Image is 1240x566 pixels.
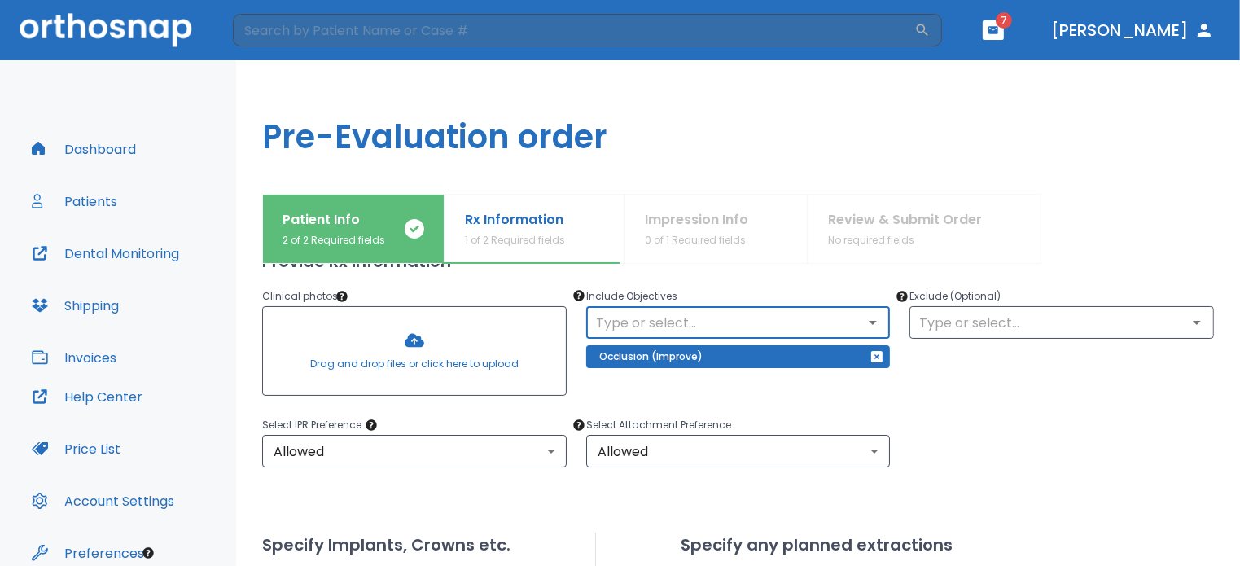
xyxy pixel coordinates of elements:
p: Exclude (Optional) [909,287,1214,306]
h1: Pre-Evaluation order [236,60,1240,194]
div: Tooltip anchor [572,288,586,303]
div: Allowed [586,435,891,467]
p: Clinical photos * [262,287,567,306]
div: Allowed [262,435,567,467]
span: 7 [996,12,1012,29]
input: Type or select... [914,311,1209,334]
div: Tooltip anchor [335,289,349,304]
div: Tooltip anchor [141,546,156,560]
button: Shipping [22,286,129,325]
button: Dental Monitoring [22,234,189,273]
h2: Specify any planned extractions [681,533,953,557]
div: Tooltip anchor [572,418,586,432]
button: Patients [22,182,127,221]
p: 1 of 2 Required fields [465,233,565,248]
button: Account Settings [22,481,184,520]
p: Patient Info [283,210,385,230]
p: Include Objectives [586,287,891,306]
div: Tooltip anchor [364,418,379,432]
p: Select IPR Preference [262,415,567,435]
p: Rx Information [465,210,565,230]
input: Type or select... [591,311,886,334]
button: Dashboard [22,129,146,169]
button: [PERSON_NAME] [1045,15,1220,45]
button: Help Center [22,377,152,416]
p: Select Attachment Preference [586,415,891,435]
button: Open [861,311,884,334]
p: 2 of 2 Required fields [283,233,385,248]
button: Invoices [22,338,126,377]
div: Tooltip anchor [895,289,909,304]
button: Open [1185,311,1208,334]
h2: Specify Implants, Crowns etc. [262,533,510,557]
p: Occlusion (Improve) [599,347,703,366]
button: Price List [22,429,130,468]
input: Search by Patient Name or Case # [233,14,914,46]
img: Orthosnap [20,13,192,46]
